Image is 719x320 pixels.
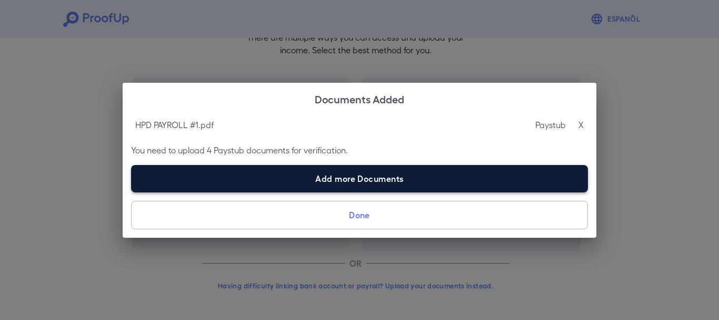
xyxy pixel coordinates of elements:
p: Paystub [535,119,566,131]
h2: Documents Added [123,83,596,114]
p: You need to upload 4 Paystub documents for verification. [131,144,588,157]
button: Done [131,201,588,229]
p: HPD PAYROLL #1.pdf [135,119,214,131]
p: X [578,119,584,131]
label: Add more Documents [131,165,588,192]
